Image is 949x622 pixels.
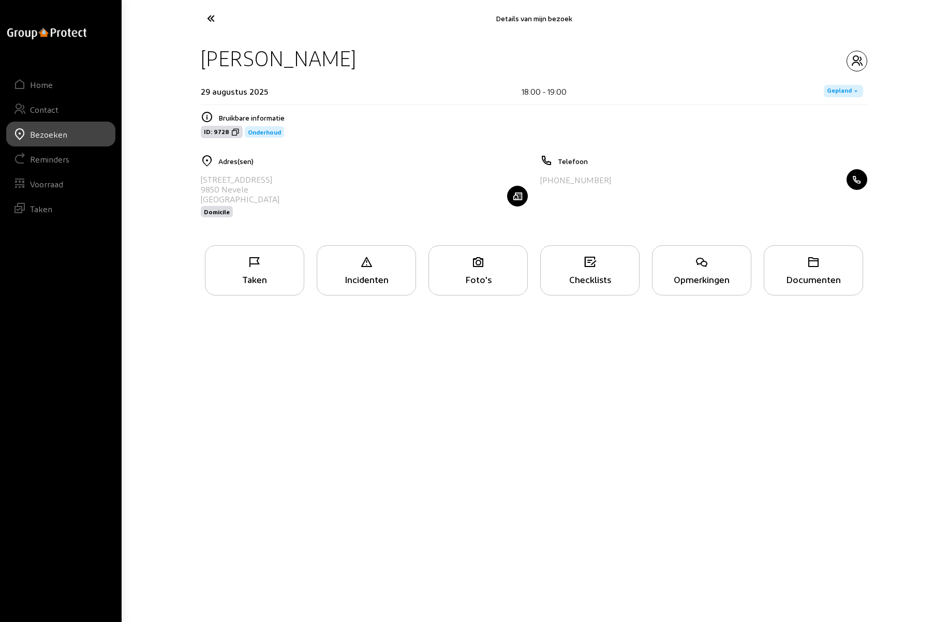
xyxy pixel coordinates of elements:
a: Voorraad [6,171,115,196]
div: Opmerkingen [653,274,751,285]
div: 9850 Nevele [201,184,279,194]
h5: Bruikbare informatie [218,113,867,122]
h5: Telefoon [558,157,867,166]
div: Foto's [429,274,527,285]
img: logo-oneline.png [7,28,86,39]
span: Domicile [204,208,230,215]
div: Reminders [30,154,69,164]
div: Contact [30,105,58,114]
a: Home [6,72,115,97]
div: [PHONE_NUMBER] [540,175,611,185]
span: ID: 9728 [204,128,229,136]
h5: Adres(sen) [218,157,528,166]
div: 29 augustus 2025 [201,86,268,96]
div: [PERSON_NAME] [201,45,356,71]
div: Home [30,80,53,90]
div: 18:00 - 19:00 [522,86,567,96]
div: Taken [30,204,52,214]
a: Contact [6,97,115,122]
div: [GEOGRAPHIC_DATA] [201,194,279,204]
span: Onderhoud [248,128,281,136]
span: Gepland [827,87,852,95]
a: Bezoeken [6,122,115,146]
div: Details van mijn bezoek [306,14,762,23]
a: Reminders [6,146,115,171]
div: [STREET_ADDRESS] [201,174,279,184]
div: Voorraad [30,179,63,189]
a: Taken [6,196,115,221]
div: Bezoeken [30,129,67,139]
div: Documenten [764,274,863,285]
div: Checklists [541,274,639,285]
div: Taken [205,274,304,285]
div: Incidenten [317,274,416,285]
